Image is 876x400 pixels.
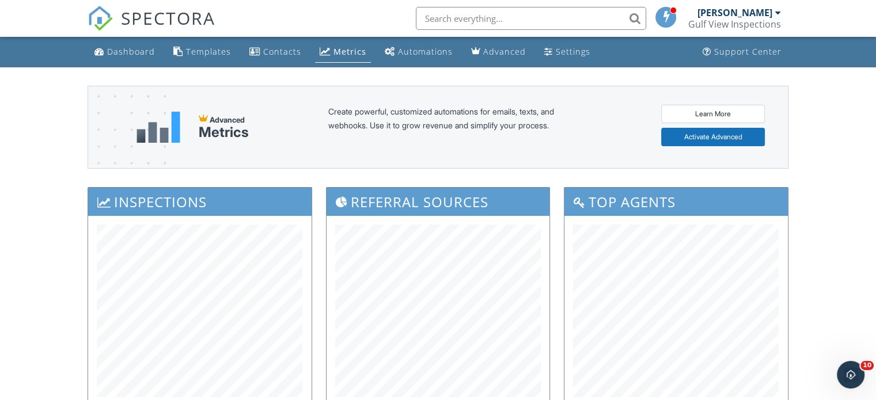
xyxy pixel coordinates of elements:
div: Gulf View Inspections [688,18,781,30]
span: Advanced [210,115,245,124]
div: Automations [398,46,453,57]
a: Settings [540,41,595,63]
div: Metrics [333,46,366,57]
a: Activate Advanced [661,128,765,146]
a: Metrics [315,41,371,63]
div: Support Center [714,46,782,57]
a: SPECTORA [88,16,215,40]
a: Advanced [467,41,530,63]
div: Dashboard [107,46,155,57]
a: Automations (Basic) [380,41,457,63]
span: 10 [860,361,874,370]
a: Templates [169,41,236,63]
a: Contacts [245,41,306,63]
input: Search everything... [416,7,646,30]
img: metrics-aadfce2e17a16c02574e7fc40e4d6b8174baaf19895a402c862ea781aae8ef5b.svg [136,112,180,143]
a: Support Center [698,41,786,63]
span: SPECTORA [121,6,215,30]
div: Advanced [483,46,526,57]
div: Contacts [263,46,301,57]
div: Create powerful, customized automations for emails, texts, and webhooks. Use it to grow revenue a... [328,105,582,150]
div: Templates [186,46,231,57]
img: advanced-banner-bg-f6ff0eecfa0ee76150a1dea9fec4b49f333892f74bc19f1b897a312d7a1b2ff3.png [88,86,166,214]
a: Dashboard [90,41,160,63]
img: The Best Home Inspection Software - Spectora [88,6,113,31]
a: Learn More [661,105,765,123]
h3: Top Agents [564,188,788,216]
div: Settings [556,46,590,57]
div: Metrics [199,124,249,140]
h3: Inspections [88,188,312,216]
iframe: Intercom live chat [837,361,864,388]
h3: Referral Sources [327,188,550,216]
div: [PERSON_NAME] [697,7,772,18]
